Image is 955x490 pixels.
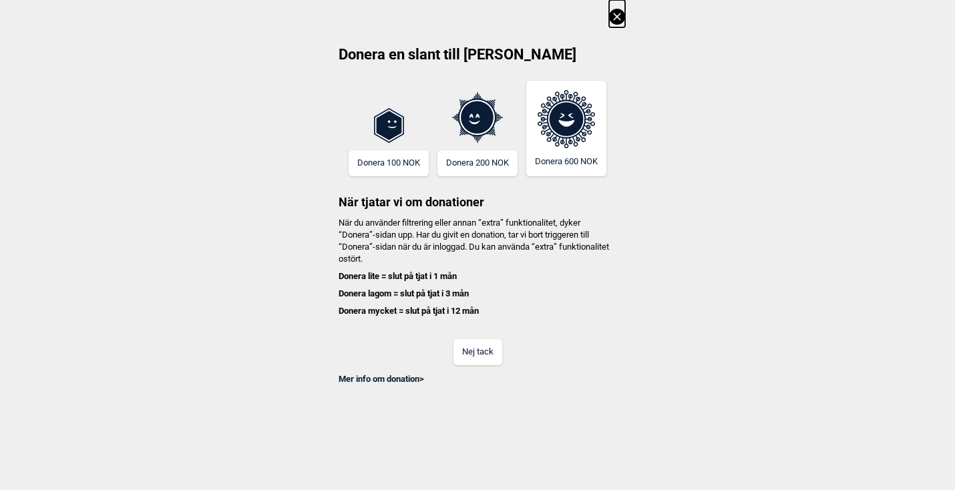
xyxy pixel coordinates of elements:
[339,306,479,316] b: Donera mycket = slut på tjat i 12 mån
[349,150,429,176] button: Donera 100 NOK
[339,374,424,384] a: Mer info om donation>
[330,217,625,318] h4: När du använder filtrering eller annan “extra” funktionalitet, dyker “Donera”-sidan upp. Har du g...
[437,150,518,176] button: Donera 200 NOK
[526,81,606,176] button: Donera 600 NOK
[330,45,625,74] h2: Donera en slant till [PERSON_NAME]
[330,176,625,210] h3: När tjatar vi om donationer
[453,339,502,365] button: Nej tack
[339,288,469,298] b: Donera lagom = slut på tjat i 3 mån
[339,271,457,281] b: Donera lite = slut på tjat i 1 mån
